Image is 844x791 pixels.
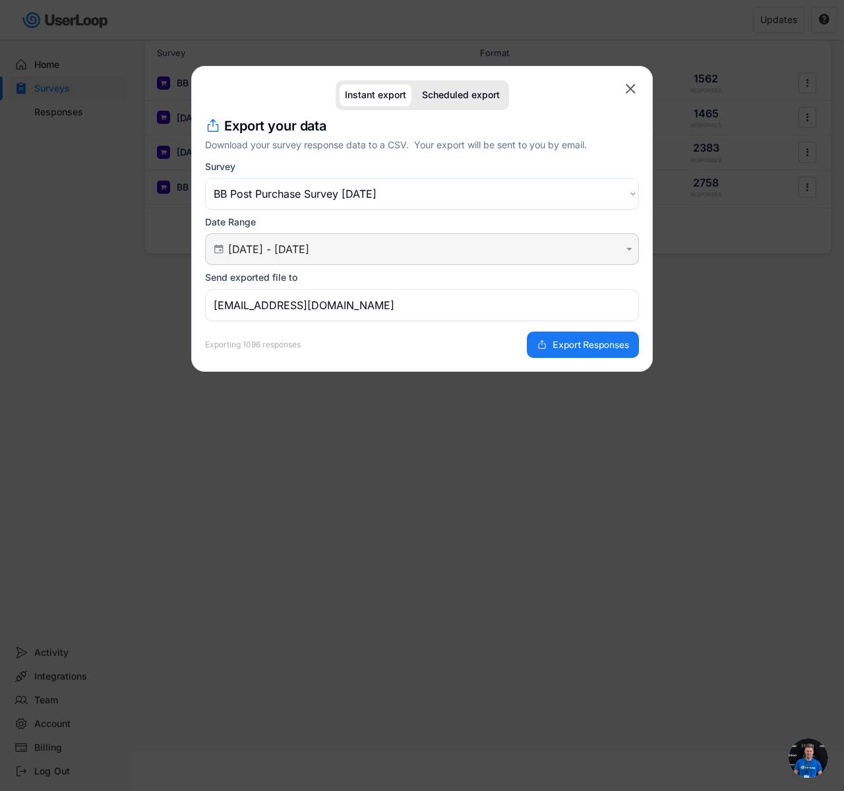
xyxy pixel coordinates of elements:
[214,243,224,255] text: 
[205,272,297,283] div: Send exported file to
[789,738,828,778] a: Open chat
[553,340,629,349] span: Export Responses
[228,243,620,256] input: Air Date/Time Picker
[205,161,235,173] div: Survey
[205,138,639,152] div: Download your survey response data to a CSV. Your export will be sent to you by email.
[224,117,326,135] h4: Export your data
[212,243,225,255] button: 
[622,80,639,97] button: 
[422,90,500,101] div: Scheduled export
[527,332,639,358] button: Export Responses
[205,216,256,228] div: Date Range
[345,90,406,101] div: Instant export
[626,243,632,254] text: 
[205,341,301,349] div: Exporting 1096 responses
[626,80,636,97] text: 
[623,244,635,255] button: 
